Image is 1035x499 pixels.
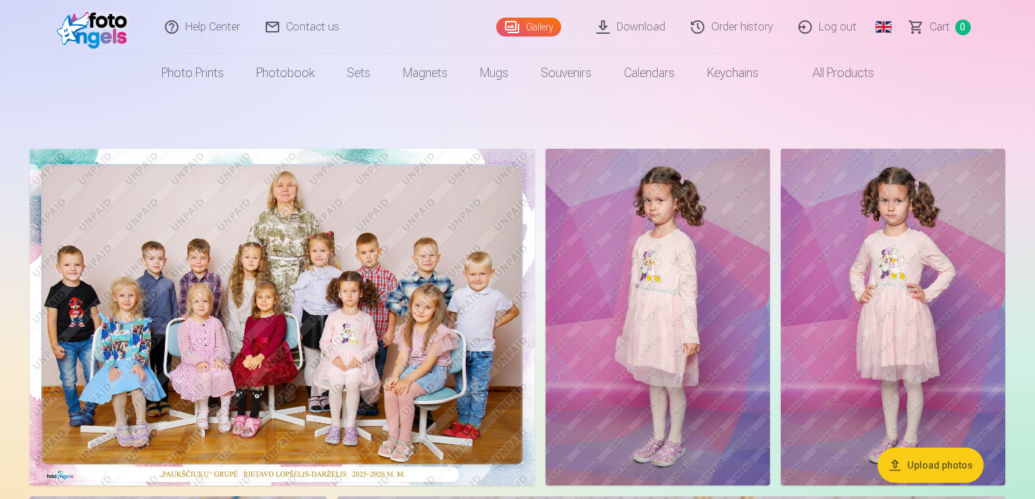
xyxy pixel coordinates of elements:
a: Keychains [691,54,775,92]
a: Magnets [387,54,464,92]
span: Сart [930,19,950,35]
a: Souvenirs [525,54,608,92]
img: /fa2 [57,5,135,49]
a: Photo prints [145,54,240,92]
a: All products [775,54,890,92]
a: Photobook [240,54,331,92]
a: Calendars [608,54,691,92]
span: 0 [955,20,971,35]
button: Upload photos [877,448,984,483]
a: Gallery [496,18,561,37]
a: Mugs [464,54,525,92]
a: Sets [331,54,387,92]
